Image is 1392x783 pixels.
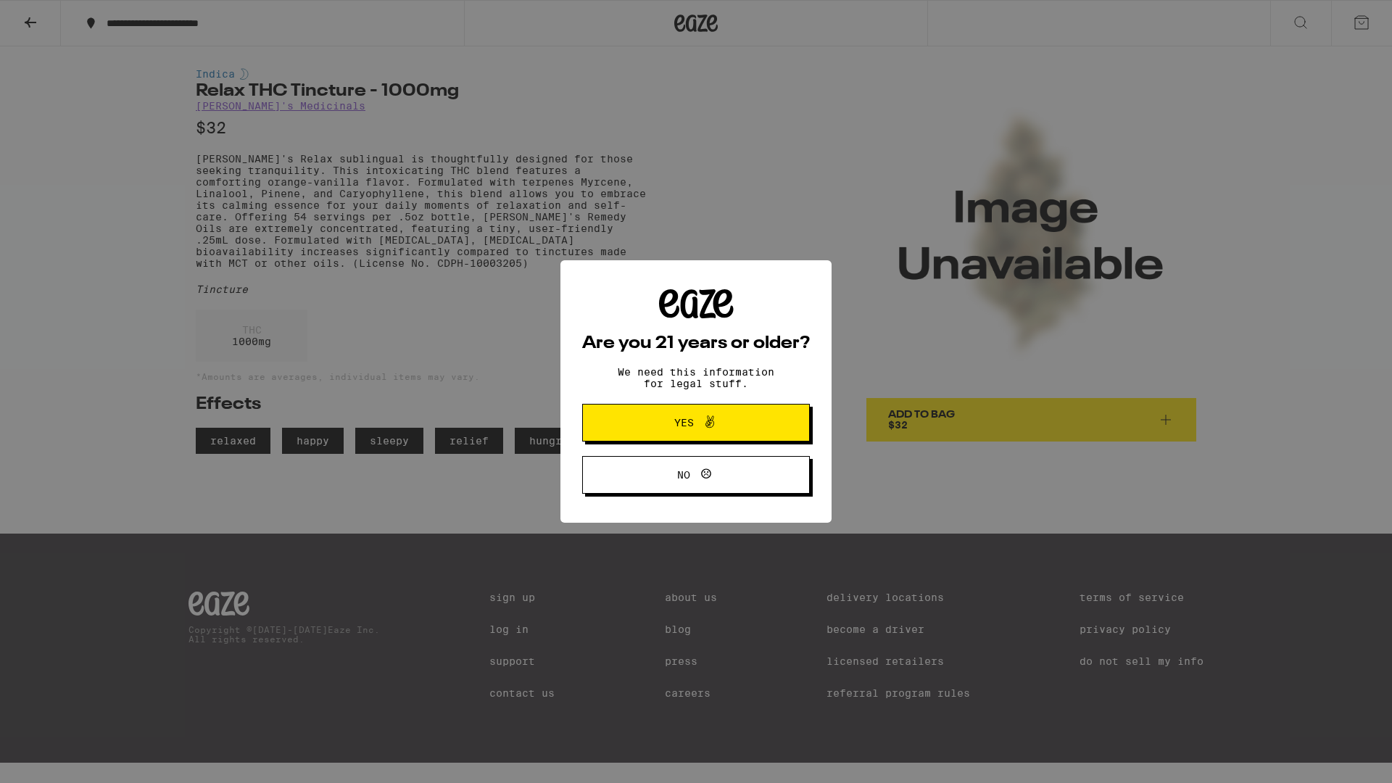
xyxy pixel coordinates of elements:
[677,470,690,480] span: No
[582,335,810,352] h2: Are you 21 years or older?
[582,404,810,442] button: Yes
[605,366,787,389] p: We need this information for legal stuff.
[582,456,810,494] button: No
[674,418,694,428] span: Yes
